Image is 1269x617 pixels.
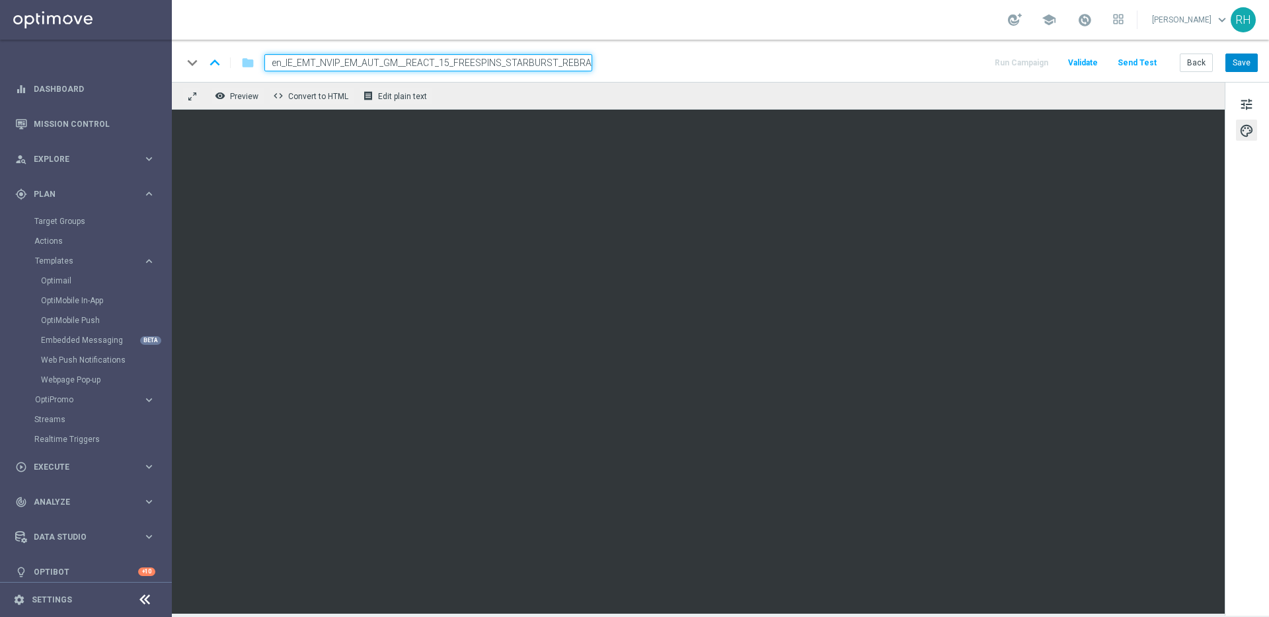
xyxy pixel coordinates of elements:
button: track_changes Analyze keyboard_arrow_right [15,497,156,507]
div: Templates [35,257,143,265]
i: keyboard_arrow_right [143,530,155,543]
button: remove_red_eye Preview [211,87,264,104]
div: BETA [140,336,161,345]
button: play_circle_outline Execute keyboard_arrow_right [15,462,156,472]
button: OptiPromo keyboard_arrow_right [34,394,156,405]
span: Preview [230,92,258,101]
a: Target Groups [34,216,137,227]
button: equalizer Dashboard [15,84,156,94]
div: Mission Control [15,106,155,141]
div: Templates [34,251,171,390]
i: track_changes [15,496,27,508]
i: folder [241,55,254,71]
span: Analyze [34,498,143,506]
i: lightbulb [15,566,27,578]
a: Actions [34,236,137,246]
button: folder [240,52,256,73]
span: Data Studio [34,533,143,541]
button: Save [1225,54,1258,72]
div: Embedded Messaging [41,330,171,350]
button: receipt Edit plain text [360,87,433,104]
div: Streams [34,410,171,429]
a: Web Push Notifications [41,355,137,365]
i: keyboard_arrow_up [205,53,225,73]
div: Execute [15,461,143,473]
div: OptiMobile In-App [41,291,171,310]
i: keyboard_arrow_right [143,460,155,473]
a: Webpage Pop-up [41,375,137,385]
i: settings [13,594,25,606]
i: person_search [15,153,27,165]
i: keyboard_arrow_right [143,153,155,165]
button: palette [1236,120,1257,141]
div: Explore [15,153,143,165]
span: Execute [34,463,143,471]
div: Optibot [15,554,155,589]
button: code Convert to HTML [270,87,354,104]
span: Explore [34,155,143,163]
div: Data Studio [15,531,143,543]
i: gps_fixed [15,188,27,200]
span: tune [1239,96,1254,113]
input: Enter a unique template name [264,54,592,71]
a: Mission Control [34,106,155,141]
span: palette [1239,122,1254,139]
button: gps_fixed Plan keyboard_arrow_right [15,189,156,200]
span: code [273,91,284,101]
i: receipt [363,91,373,101]
button: Send Test [1116,54,1159,72]
button: Data Studio keyboard_arrow_right [15,532,156,542]
div: OptiPromo [35,396,143,404]
i: keyboard_arrow_right [143,255,155,268]
div: Actions [34,231,171,251]
a: OptiMobile In-App [41,295,137,306]
i: remove_red_eye [215,91,225,101]
button: Mission Control [15,119,156,129]
a: Settings [32,596,72,604]
div: Realtime Triggers [34,429,171,449]
a: Optibot [34,554,138,589]
span: school [1042,13,1056,27]
i: equalizer [15,83,27,95]
a: [PERSON_NAME]keyboard_arrow_down [1151,10,1231,30]
span: Convert to HTML [288,92,348,101]
i: play_circle_outline [15,461,27,473]
span: Plan [34,190,143,198]
a: Optimail [41,275,137,286]
span: Templates [35,257,130,265]
span: Validate [1068,58,1098,67]
i: keyboard_arrow_right [143,495,155,508]
span: OptiPromo [35,396,130,404]
button: Back [1180,54,1213,72]
div: OptiPromo [34,390,171,410]
div: Target Groups [34,211,171,231]
div: Web Push Notifications [41,350,171,370]
div: RH [1231,7,1256,32]
div: Analyze [15,496,143,508]
button: Templates keyboard_arrow_right [34,256,156,266]
i: keyboard_arrow_right [143,188,155,200]
div: Dashboard [15,71,155,106]
span: keyboard_arrow_down [1215,13,1229,27]
span: Edit plain text [378,92,427,101]
div: Optimail [41,271,171,291]
button: Validate [1066,54,1100,72]
div: Webpage Pop-up [41,370,171,390]
a: OptiMobile Push [41,315,137,326]
button: lightbulb Optibot +10 [15,567,156,577]
button: person_search Explore keyboard_arrow_right [15,154,156,164]
button: tune [1236,93,1257,114]
a: Streams [34,414,137,425]
div: +10 [138,567,155,576]
a: Dashboard [34,71,155,106]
